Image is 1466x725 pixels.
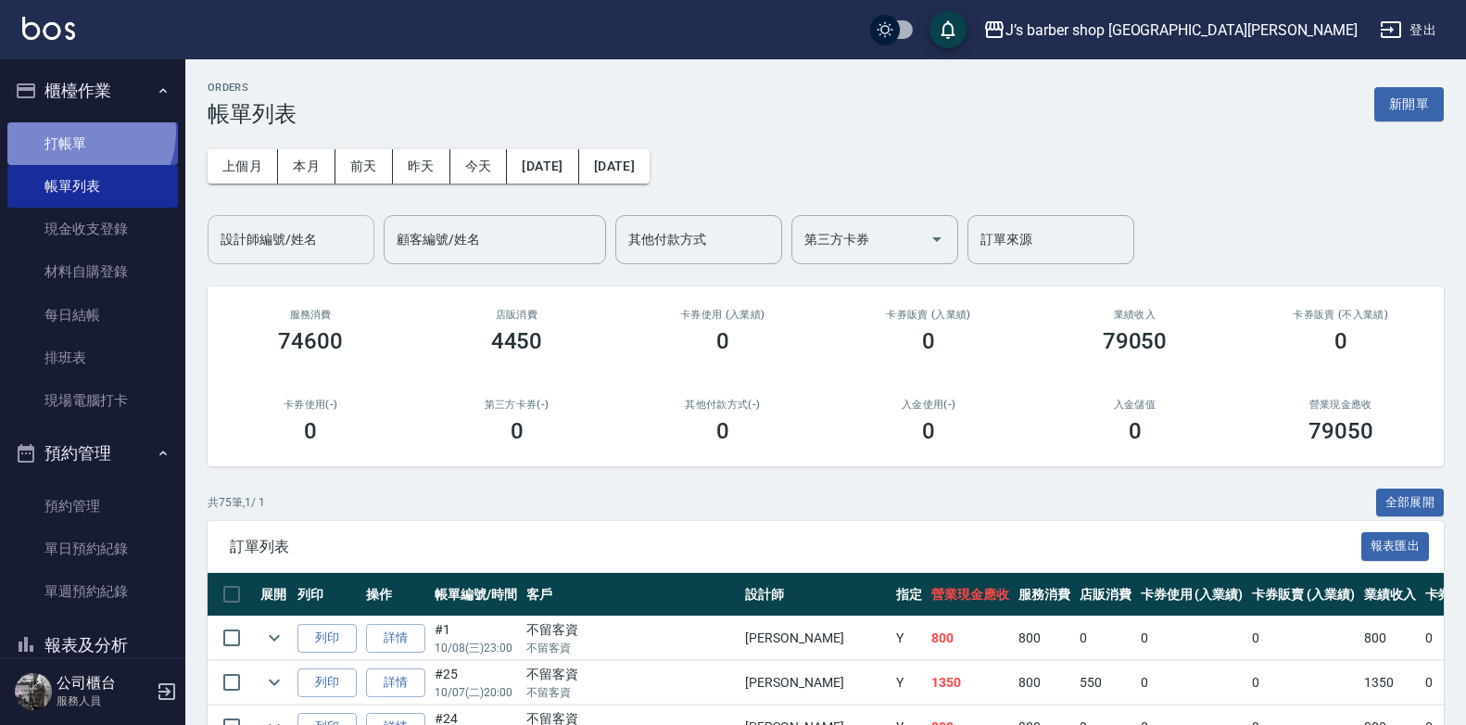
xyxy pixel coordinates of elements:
h3: 79050 [1308,418,1373,444]
th: 客戶 [522,573,741,617]
h2: 其他付款方式(-) [642,399,803,411]
th: 業績收入 [1359,573,1421,617]
h2: 店販消費 [436,309,597,321]
h2: 入金使用(-) [848,399,1009,411]
a: 現場電腦打卡 [7,379,178,422]
a: 每日結帳 [7,294,178,337]
h5: 公司櫃台 [57,674,151,693]
h3: 79050 [1103,328,1168,354]
div: 不留客資 [526,665,737,684]
th: 展開 [256,573,293,617]
td: 800 [927,617,1014,660]
td: 550 [1075,661,1136,705]
td: 1350 [1359,661,1421,705]
button: [DATE] [579,149,650,184]
h3: 74600 [278,328,343,354]
h3: 0 [511,418,524,444]
a: 排班表 [7,337,178,379]
button: 櫃檯作業 [7,67,178,115]
h3: 帳單列表 [208,101,297,127]
th: 營業現金應收 [927,573,1014,617]
button: 前天 [335,149,393,184]
td: 0 [1136,617,1248,660]
h3: 0 [1334,328,1347,354]
button: 登出 [1372,13,1444,47]
p: 共 75 筆, 1 / 1 [208,494,265,511]
th: 操作 [361,573,430,617]
button: 全部展開 [1376,489,1445,517]
h2: 卡券販賣 (入業績) [848,309,1009,321]
h2: 入金儲值 [1054,399,1215,411]
th: 設計師 [740,573,891,617]
h3: 服務消費 [230,309,391,321]
button: 上個月 [208,149,278,184]
button: Open [922,224,952,254]
td: [PERSON_NAME] [740,661,891,705]
td: 800 [1014,661,1075,705]
a: 材料自購登錄 [7,250,178,293]
button: 今天 [450,149,508,184]
td: 0 [1247,661,1359,705]
td: #25 [430,661,522,705]
a: 單日預約紀錄 [7,528,178,570]
a: 帳單列表 [7,165,178,208]
a: 報表匯出 [1361,537,1430,554]
td: Y [891,617,927,660]
button: 列印 [297,624,357,653]
h2: 卡券販賣 (不入業績) [1260,309,1422,321]
th: 卡券使用 (入業績) [1136,573,1248,617]
button: 新開單 [1374,87,1444,121]
a: 預約管理 [7,485,178,528]
a: 打帳單 [7,122,178,165]
p: 不留客資 [526,684,737,701]
h2: ORDERS [208,82,297,94]
span: 訂單列表 [230,538,1361,556]
td: 0 [1247,617,1359,660]
div: J’s barber shop [GEOGRAPHIC_DATA][PERSON_NAME] [1005,19,1358,42]
td: [PERSON_NAME] [740,617,891,660]
td: 0 [1136,661,1248,705]
button: J’s barber shop [GEOGRAPHIC_DATA][PERSON_NAME] [976,11,1365,49]
h2: 卡券使用 (入業績) [642,309,803,321]
button: expand row [260,624,288,652]
th: 卡券販賣 (入業績) [1247,573,1359,617]
a: 詳情 [366,624,425,653]
p: 10/08 (三) 23:00 [435,640,517,656]
h3: 0 [1129,418,1142,444]
td: #1 [430,617,522,660]
p: 10/07 (二) 20:00 [435,684,517,701]
h2: 營業現金應收 [1260,399,1422,411]
h3: 0 [716,328,729,354]
a: 新開單 [1374,95,1444,112]
th: 帳單編號/時間 [430,573,522,617]
button: save [929,11,967,48]
td: 800 [1014,617,1075,660]
button: 昨天 [393,149,450,184]
th: 列印 [293,573,361,617]
h2: 第三方卡券(-) [436,399,597,411]
th: 服務消費 [1014,573,1075,617]
p: 不留客資 [526,640,737,656]
a: 現金收支登錄 [7,208,178,250]
td: Y [891,661,927,705]
p: 服務人員 [57,693,151,709]
h2: 卡券使用(-) [230,399,391,411]
a: 詳情 [366,668,425,697]
h3: 0 [304,418,317,444]
h3: 4450 [491,328,543,354]
button: 本月 [278,149,335,184]
th: 指定 [891,573,927,617]
td: 800 [1359,617,1421,660]
h3: 0 [922,328,935,354]
a: 單週預約紀錄 [7,570,178,613]
button: 報表及分析 [7,621,178,669]
button: 報表匯出 [1361,532,1430,561]
td: 0 [1075,617,1136,660]
h3: 0 [716,418,729,444]
button: 預約管理 [7,429,178,477]
h3: 0 [922,418,935,444]
img: Logo [22,17,75,40]
img: Person [15,673,52,710]
button: 列印 [297,668,357,697]
div: 不留客資 [526,620,737,640]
